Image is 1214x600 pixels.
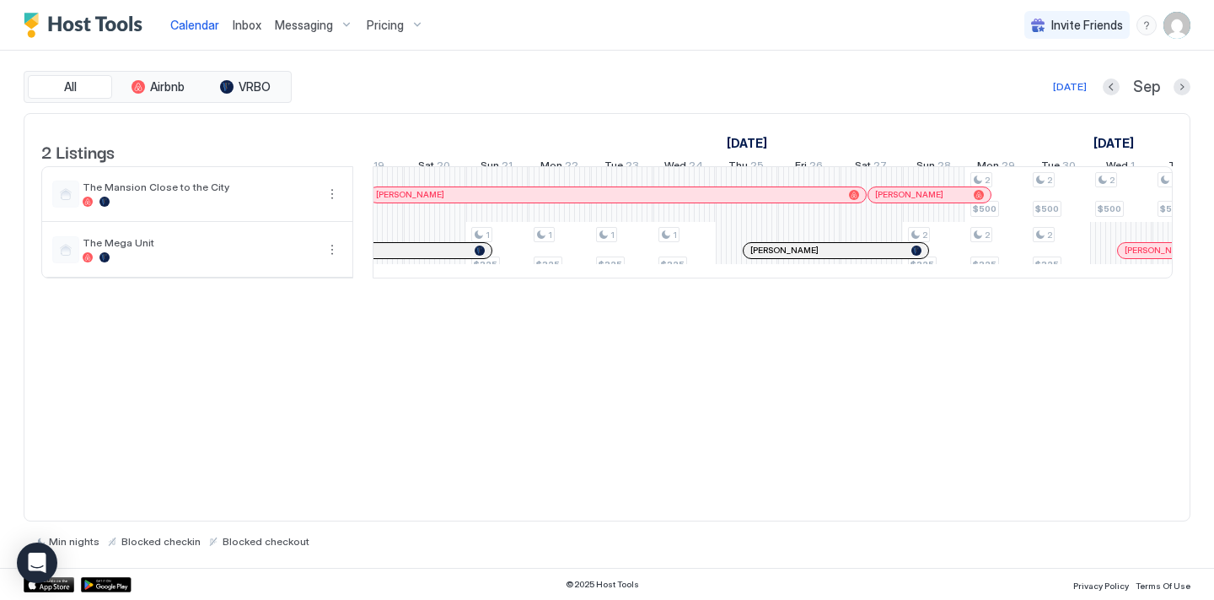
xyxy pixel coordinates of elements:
[474,259,497,270] span: $325
[750,159,764,176] span: 25
[1098,203,1121,214] span: $500
[481,159,499,176] span: Sun
[437,159,450,176] span: 20
[875,189,943,200] span: [PERSON_NAME]
[1089,131,1138,155] a: October 1, 2025
[322,184,342,204] button: More options
[1037,155,1080,180] a: September 30, 2025
[795,159,807,176] span: Fri
[1160,203,1184,214] span: $500
[24,577,74,592] a: App Store
[275,18,333,33] span: Messaging
[977,159,999,176] span: Mon
[1174,78,1190,95] button: Next month
[1136,581,1190,591] span: Terms Of Use
[24,13,150,38] a: Host Tools Logo
[1062,159,1076,176] span: 30
[150,79,185,95] span: Airbnb
[1035,203,1059,214] span: $500
[610,230,615,241] span: 1
[1047,175,1052,186] span: 2
[81,577,132,592] a: Google Play Store
[985,175,990,186] span: 2
[24,71,292,103] div: tab-group
[566,579,639,590] span: © 2025 Host Tools
[600,155,643,180] a: September 23, 2025
[1168,159,1188,176] span: Thu
[376,189,444,200] span: [PERSON_NAME]
[322,184,342,204] div: menu
[1136,576,1190,593] a: Terms Of Use
[604,159,623,176] span: Tue
[689,159,703,176] span: 24
[791,155,827,180] a: September 26, 2025
[724,155,768,180] a: September 25, 2025
[121,535,201,548] span: Blocked checkin
[540,159,562,176] span: Mon
[1106,159,1128,176] span: Wed
[1131,159,1135,176] span: 1
[233,16,261,34] a: Inbox
[922,230,927,241] span: 2
[373,159,384,176] span: 19
[414,155,454,180] a: September 20, 2025
[1053,79,1087,95] div: [DATE]
[1073,581,1129,591] span: Privacy Policy
[1051,18,1123,33] span: Invite Friends
[1041,159,1060,176] span: Tue
[223,535,309,548] span: Blocked checkout
[115,75,200,99] button: Airbnb
[476,155,517,180] a: September 21, 2025
[722,131,771,155] a: September 1, 2025
[626,159,639,176] span: 23
[1163,12,1190,39] div: User profile
[873,159,887,176] span: 27
[536,155,583,180] a: September 22, 2025
[985,230,990,241] span: 2
[170,16,219,34] a: Calendar
[973,155,1019,180] a: September 29, 2025
[910,259,934,270] span: $325
[486,230,490,241] span: 1
[851,155,891,180] a: September 27, 2025
[1136,15,1157,35] div: menu
[83,181,315,193] span: The Mansion Close to the City
[728,159,748,176] span: Thu
[661,259,685,270] span: $325
[41,138,115,164] span: 2 Listings
[17,543,57,583] div: Open Intercom Messenger
[1125,245,1193,256] span: [PERSON_NAME]
[660,155,707,180] a: September 24, 2025
[170,18,219,32] span: Calendar
[973,203,996,214] span: $500
[1133,78,1160,97] span: Sep
[367,18,404,33] span: Pricing
[1002,159,1015,176] span: 29
[973,259,996,270] span: $325
[322,240,342,260] div: menu
[1047,230,1052,241] span: 2
[750,245,819,256] span: [PERSON_NAME]
[664,159,686,176] span: Wed
[548,230,552,241] span: 1
[322,240,342,260] button: More options
[1050,77,1089,97] button: [DATE]
[239,79,271,95] span: VRBO
[809,159,823,176] span: 26
[233,18,261,32] span: Inbox
[64,79,77,95] span: All
[1073,576,1129,593] a: Privacy Policy
[418,159,434,176] span: Sat
[1103,78,1120,95] button: Previous month
[673,230,677,241] span: 1
[599,259,622,270] span: $325
[1035,259,1059,270] span: $325
[536,259,560,270] span: $325
[937,159,951,176] span: 28
[855,159,871,176] span: Sat
[502,159,513,176] span: 21
[565,159,578,176] span: 22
